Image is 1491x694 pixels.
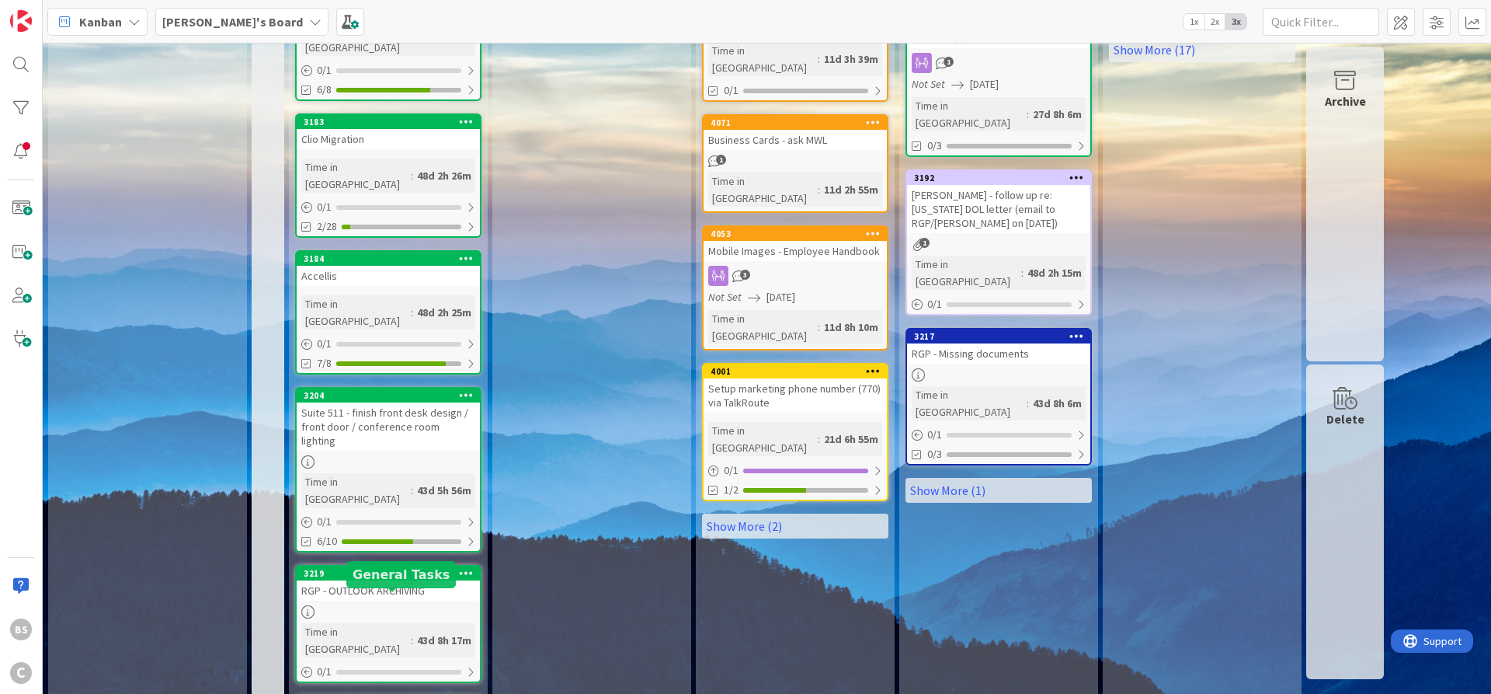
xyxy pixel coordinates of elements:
div: 3204 [304,390,480,401]
div: 48d 2h 25m [413,304,475,321]
a: Show More (2) [702,514,888,539]
span: [DATE] [970,76,999,92]
span: 6/8 [317,82,332,98]
div: 4001 [711,366,887,377]
span: 1x [1183,14,1204,30]
div: 3219 [304,568,480,579]
div: 48d 2h 26m [413,167,475,184]
div: 0/1 [297,662,480,682]
a: 4071Business Cards - ask MWLTime in [GEOGRAPHIC_DATA]:11d 2h 55m [702,114,888,213]
div: 0/1 [907,425,1090,445]
span: : [1027,395,1029,412]
div: Archive [1325,92,1366,110]
span: : [818,51,820,68]
div: Time in [GEOGRAPHIC_DATA] [912,386,1027,420]
div: BS [10,619,32,640]
div: 43d 8h 6m [1029,395,1086,412]
a: 3184AccellisTime in [GEOGRAPHIC_DATA]:48d 2h 25m0/17/8 [295,250,481,375]
span: : [818,319,820,336]
div: Time in [GEOGRAPHIC_DATA] [912,256,1021,290]
div: 27d 8h 6m [1029,106,1086,123]
div: 43d 5h 56m [413,482,475,499]
div: 0/1 [297,61,480,80]
div: Time in [GEOGRAPHIC_DATA] [708,422,818,456]
a: 3183Clio MigrationTime in [GEOGRAPHIC_DATA]:48d 2h 26m0/12/28 [295,113,481,238]
a: 4001Setup marketing phone number (770) via TalkRouteTime in [GEOGRAPHIC_DATA]:21d 6h 55m0/11/2 [702,363,888,501]
span: 0/1 [724,82,739,99]
div: 3204 [297,389,480,403]
div: [PERSON_NAME] - follow up re: [US_STATE] DOL letter (email to RGP/[PERSON_NAME] on [DATE]) [907,185,1090,233]
div: Time in [GEOGRAPHIC_DATA] [301,623,411,657]
span: : [1021,264,1024,281]
span: 2/28 [317,218,337,235]
div: Time in [GEOGRAPHIC_DATA] [301,159,411,193]
span: 1 [716,155,726,165]
a: Show More (1) [905,478,1092,503]
div: Mobile Images - Employee Handbook [704,241,887,261]
span: 1/2 [724,482,739,498]
div: 3184 [297,252,480,266]
div: 3184Accellis [297,252,480,286]
div: 0/1 [297,334,480,354]
div: 3217RGP - Missing documents [907,330,1090,364]
a: 3192[PERSON_NAME] - follow up re: [US_STATE] DOL letter (email to RGP/[PERSON_NAME] on [DATE])Tim... [905,169,1092,316]
span: 0 / 1 [317,336,332,352]
div: 4053 [704,227,887,241]
div: 4071Business Cards - ask MWL [704,116,887,150]
b: [PERSON_NAME]'s Board [162,14,303,30]
div: 3219RGP - OUTLOOK ARCHIVING [297,567,480,601]
div: 3192 [907,171,1090,185]
span: 1 [944,57,954,67]
div: Time in [GEOGRAPHIC_DATA] [708,173,818,207]
a: 4053Mobile Images - Employee HandbookNot Set[DATE]Time in [GEOGRAPHIC_DATA]:11d 8h 10m [702,225,888,350]
div: 43d 8h 17m [413,632,475,649]
a: Show More (17) [1109,37,1295,62]
div: 3183Clio Migration [297,115,480,149]
span: 0 / 1 [317,514,332,530]
span: : [411,167,413,184]
div: 4071 [704,116,887,130]
div: 0/1 [297,197,480,217]
div: 48d 2h 15m [1024,264,1086,281]
i: Not Set [708,290,742,304]
div: 3219 [297,567,480,581]
input: Quick Filter... [1263,8,1379,36]
span: 0 / 1 [724,462,739,479]
div: Delete [1326,410,1364,428]
div: 4001Setup marketing phone number (770) via TalkRoute [704,364,887,413]
span: : [818,181,820,198]
div: 11d 2h 55m [820,181,882,198]
div: 3183 [297,115,480,129]
div: Business Cards - ask MWL [704,130,887,150]
div: 0/1 [907,295,1090,314]
a: 3217RGP - Missing documentsTime in [GEOGRAPHIC_DATA]:43d 8h 6m0/10/3 [905,328,1092,466]
div: 4053Mobile Images - Employee Handbook [704,227,887,261]
div: 3183 [304,117,480,127]
div: 3217 [914,331,1090,342]
span: : [818,431,820,448]
span: 7/8 [317,355,332,371]
div: 4001 [704,364,887,378]
div: 3184 [304,253,480,264]
div: RGP - OUTLOOK ARCHIVING [297,581,480,601]
div: Suite 511 - finish front desk design / front door / conference room lighting [297,403,480,451]
div: 3192 [914,173,1090,183]
img: Visit kanbanzone.com [10,10,32,32]
div: 4071 [711,117,887,128]
div: Time in [GEOGRAPHIC_DATA] [708,310,818,344]
span: 0/3 [927,446,942,462]
span: Support [33,2,71,21]
div: 0/1 [704,461,887,480]
span: 0 / 1 [927,427,942,443]
span: : [411,304,413,321]
span: 2x [1204,14,1225,30]
a: 3204Suite 511 - finish front desk design / front door / conference room lightingTime in [GEOGRAPH... [295,387,481,553]
div: Accellis [297,266,480,286]
span: : [1027,106,1029,123]
i: Not Set [912,77,945,91]
div: 0/1 [297,512,480,532]
div: 21d 6h 55m [820,431,882,448]
div: Time in [GEOGRAPHIC_DATA] [301,473,411,507]
div: 3204Suite 511 - finish front desk design / front door / conference room lighting [297,389,480,451]
div: Time in [GEOGRAPHIC_DATA] [708,42,818,76]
